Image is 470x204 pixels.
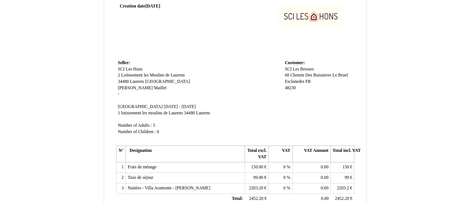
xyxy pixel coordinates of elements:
[269,146,292,162] th: VAT
[125,146,245,162] th: Designation
[196,111,210,115] span: Laurens
[128,175,153,180] span: Taxe de séjour
[184,111,195,115] span: 34480
[154,85,166,90] span: Maillet
[331,146,354,162] th: Total incl. VAT
[245,162,268,173] td: €
[116,162,125,173] td: 1
[245,193,268,204] td: €
[285,60,305,65] span: Customer:
[128,186,210,190] span: Nuitées - Villa Aramonie - [PERSON_NAME]
[118,73,185,78] span: 2 Lotissement les Moulins de Laurens
[153,123,155,128] span: 5
[145,4,160,9] span: [DATE]
[118,79,129,84] span: 34480
[292,146,330,162] th: VAT Amount
[269,183,292,193] td: %
[321,196,328,201] span: 0.00
[118,91,119,96] span: -
[251,165,263,169] span: 150.00
[164,104,196,109] span: [DATE] - [DATE]
[118,129,156,134] span: Number of Children :
[130,79,144,84] span: Laurens
[321,175,328,180] span: 0.00
[305,79,311,84] span: FR
[321,186,328,190] span: 0.00
[269,173,292,183] td: %
[285,79,304,84] span: Esclanedes
[269,162,292,173] td: %
[331,162,354,173] td: €
[331,193,354,204] td: €
[116,183,125,193] td: 3
[331,173,354,183] td: €
[245,183,268,193] td: €
[283,175,286,180] span: 0
[345,175,349,180] span: 99
[157,129,159,134] span: 0
[283,165,286,169] span: 0
[253,175,263,180] span: 99.00
[285,67,292,72] span: SCI
[118,104,163,109] span: [GEOGRAPHIC_DATA]
[120,4,160,9] strong: Creation date
[245,146,268,162] th: Total excl. VAT
[249,196,263,201] span: 2452.20
[337,186,349,190] span: 2203.2
[128,165,157,169] span: Frais de ménage
[249,186,263,190] span: 2203.20
[118,85,153,90] span: [PERSON_NAME]
[118,60,130,65] span: Seller:
[342,165,349,169] span: 150
[116,146,125,162] th: N°
[116,173,125,183] td: 2
[293,67,314,72] span: Les Brosses
[335,196,349,201] span: 2452.20
[283,186,286,190] span: 0
[245,173,268,183] td: €
[321,165,328,169] span: 0.00
[118,67,143,72] span: SCI Les Hons
[118,111,183,115] span: 1 lotissement les moulins de Laurens
[285,85,296,90] span: 48230
[285,73,348,78] span: 60 Chemin Des Buissieres Le Bruel
[118,123,152,128] span: Number of Adults :
[331,183,354,193] td: €
[232,196,243,201] span: Total:
[145,79,190,84] span: [GEOGRAPHIC_DATA]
